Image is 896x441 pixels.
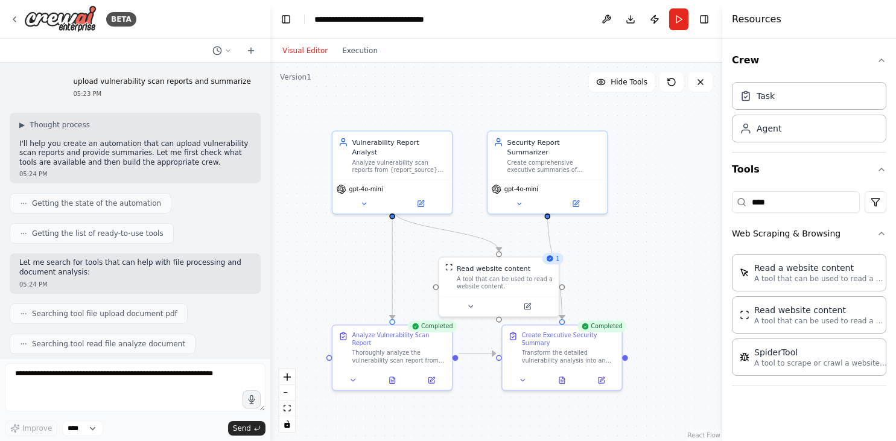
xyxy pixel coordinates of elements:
[278,11,294,28] button: Hide left sidebar
[19,280,251,289] div: 05:24 PM
[279,385,295,401] button: zoom out
[500,300,555,312] button: Open in side panel
[19,139,251,168] p: I'll help you create an automation that can upload vulnerability scan reports and provide summari...
[73,89,251,98] div: 05:23 PM
[352,349,446,364] div: Thoroughly analyze the vulnerability scan report from {report_source} for {organization_name}. Ex...
[243,390,261,408] button: Click to speak your automation idea
[5,420,57,436] button: Improve
[754,346,887,358] div: SpiderTool
[522,331,616,347] div: Create Executive Security Summary
[32,229,164,238] span: Getting the list of ready-to-use tools
[754,262,887,274] div: Read a website content
[32,339,185,349] span: Searching tool read file analyze document
[30,120,90,130] span: Thought process
[457,275,553,291] div: A tool that can be used to read a website content.
[387,209,504,251] g: Edge from 826d7e8f-7266-4d04-9331-fcee490b2745 to 513b0dc9-4983-4067-92c8-1a4e83b69c43
[415,375,448,386] button: Open in side panel
[279,369,295,432] div: React Flow controls
[332,130,453,214] div: Vulnerability Report AnalystAnalyze vulnerability scan reports from {report_source} and extract k...
[501,325,623,391] div: CompletedCreate Executive Security SummaryTransform the detailed vulnerability analysis into an e...
[19,170,251,179] div: 05:24 PM
[457,264,530,273] div: Read website content
[372,375,413,386] button: View output
[352,159,446,174] div: Analyze vulnerability scan reports from {report_source} and extract key security findings, risk l...
[106,12,136,27] div: BETA
[754,274,887,284] p: A tool that can be used to read a website content.
[732,153,886,186] button: Tools
[556,255,559,262] span: 1
[22,424,52,433] span: Improve
[279,416,295,432] button: toggle interactivity
[507,159,602,174] div: Create comprehensive executive summaries of vulnerability assessments for {organization_name}, tr...
[335,43,385,58] button: Execution
[393,198,448,209] button: Open in side panel
[522,349,616,364] div: Transform the detailed vulnerability analysis into an executive-level security summary for {organ...
[507,138,602,157] div: Security Report Summarizer
[548,198,603,209] button: Open in side panel
[757,122,781,135] div: Agent
[611,77,647,87] span: Hide Tools
[241,43,261,58] button: Start a new chat
[589,72,655,92] button: Hide Tools
[754,304,887,316] div: Read website content
[696,11,713,28] button: Hide right sidebar
[754,358,887,368] p: A tool to scrape or crawl a website and return LLM-ready content.
[754,316,887,326] p: A tool that can be used to read a website content.
[19,120,90,130] button: ▶Thought process
[279,369,295,385] button: zoom in
[585,375,618,386] button: Open in side panel
[349,185,383,193] span: gpt-4o-mini
[228,421,265,436] button: Send
[487,130,608,214] div: Security Report SummarizerCreate comprehensive executive summaries of vulnerability assessments f...
[740,310,749,320] img: ScrapeWebsiteTool
[740,352,749,362] img: SpiderTool
[32,198,161,208] span: Getting the state of the automation
[732,186,886,396] div: Tools
[732,249,886,385] div: Web Scraping & Browsing
[757,90,775,102] div: Task
[541,375,582,386] button: View output
[542,209,567,319] g: Edge from b0df15a8-02dd-4625-a82f-e467354ee8a0 to 0e63bdbd-3fa4-47a6-8c2d-13b9dff64cdc
[73,77,251,87] p: upload vulnerability scan reports and summarize
[688,432,720,439] a: React Flow attribution
[332,325,453,391] div: CompletedAnalyze Vulnerability Scan ReportThoroughly analyze the vulnerability scan report from {...
[740,268,749,278] img: ScrapeElementFromWebsiteTool
[32,309,177,319] span: Searching tool file upload document pdf
[208,43,237,58] button: Switch to previous chat
[19,258,251,277] p: Let me search for tools that can help with file processing and document analysis:
[279,401,295,416] button: fit view
[280,72,311,82] div: Version 1
[445,264,453,271] img: ScrapeWebsiteTool
[732,43,886,77] button: Crew
[577,320,627,332] div: Completed
[233,424,251,433] span: Send
[732,12,781,27] h4: Resources
[387,209,397,319] g: Edge from 826d7e8f-7266-4d04-9331-fcee490b2745 to fe34b49e-7969-41f4-ac51-5c52b7a39eb8
[732,77,886,152] div: Crew
[19,120,25,130] span: ▶
[504,185,538,193] span: gpt-4o-mini
[352,331,446,347] div: Analyze Vulnerability Scan Report
[275,43,335,58] button: Visual Editor
[407,320,457,332] div: Completed
[459,349,496,358] g: Edge from fe34b49e-7969-41f4-ac51-5c52b7a39eb8 to 0e63bdbd-3fa4-47a6-8c2d-13b9dff64cdc
[24,5,97,33] img: Logo
[438,256,559,317] div: 1ScrapeWebsiteToolRead website contentA tool that can be used to read a website content.
[732,218,886,249] button: Web Scraping & Browsing
[352,138,446,157] div: Vulnerability Report Analyst
[314,13,424,25] nav: breadcrumb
